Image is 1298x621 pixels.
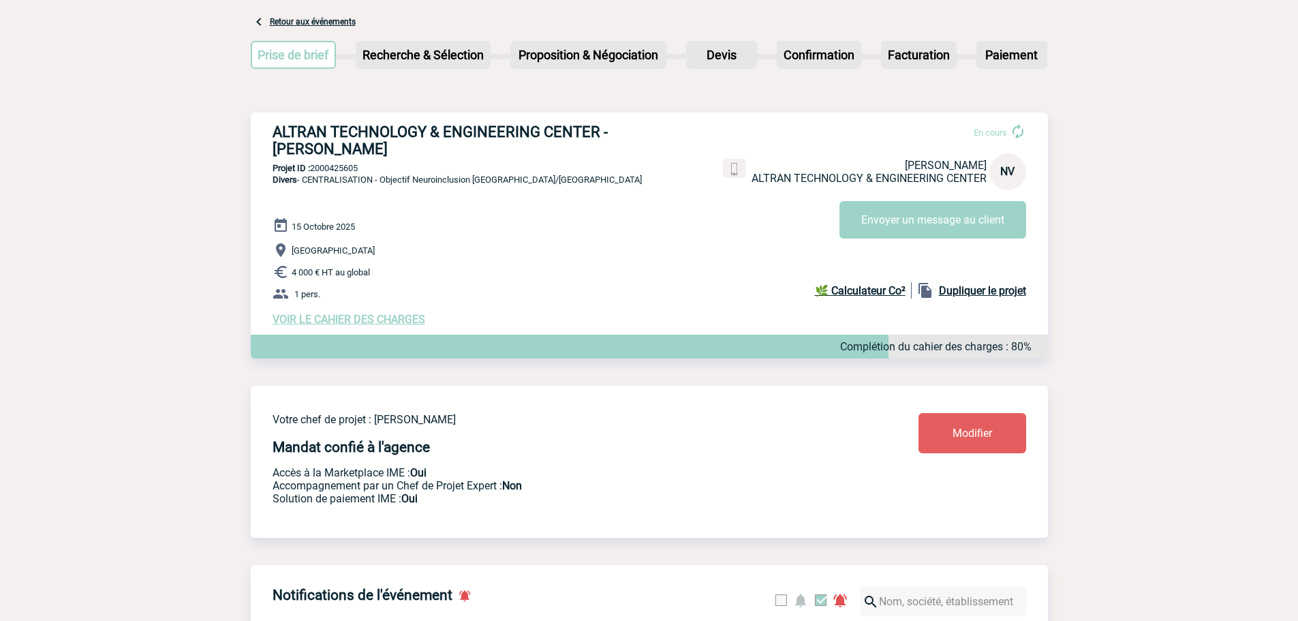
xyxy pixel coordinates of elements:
[252,42,335,67] p: Prise de brief
[273,175,642,185] span: - CENTRALISATION - Objectif Neuroinclusion [GEOGRAPHIC_DATA]/[GEOGRAPHIC_DATA]
[978,42,1046,67] p: Paiement
[273,466,838,479] p: Accès à la Marketplace IME :
[815,284,906,297] b: 🌿 Calculateur Co²
[905,159,987,172] span: [PERSON_NAME]
[752,172,987,185] span: ALTRAN TECHNOLOGY & ENGINEERING CENTER
[273,492,838,505] p: Conformité aux process achat client, Prise en charge de la facturation, Mutualisation de plusieur...
[251,163,1048,173] p: 2000425605
[728,163,741,175] img: portable.png
[273,479,838,492] p: Prestation payante
[1000,165,1015,178] span: NV
[974,127,1007,138] span: En cours
[292,245,375,256] span: [GEOGRAPHIC_DATA]
[273,175,297,185] span: Divers
[273,123,681,157] h3: ALTRAN TECHNOLOGY & ENGINEERING CENTER - [PERSON_NAME]
[401,492,418,505] b: Oui
[273,439,430,455] h4: Mandat confié à l'agence
[953,427,992,440] span: Modifier
[294,289,320,299] span: 1 pers.
[939,284,1026,297] b: Dupliquer le projet
[882,42,955,67] p: Facturation
[292,222,355,232] span: 15 Octobre 2025
[502,479,522,492] b: Non
[778,42,860,67] p: Confirmation
[815,282,912,299] a: 🌿 Calculateur Co²
[410,466,427,479] b: Oui
[917,282,933,299] img: file_copy-black-24dp.png
[839,201,1026,239] button: Envoyer un message au client
[687,42,756,67] p: Devis
[292,267,370,277] span: 4 000 € HT au global
[512,42,665,67] p: Proposition & Négociation
[273,313,425,326] a: VOIR LE CAHIER DES CHARGES
[273,587,452,603] h4: Notifications de l'événement
[270,17,356,27] a: Retour aux événements
[273,413,838,426] p: Votre chef de projet : [PERSON_NAME]
[357,42,489,67] p: Recherche & Sélection
[273,163,310,173] b: Projet ID :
